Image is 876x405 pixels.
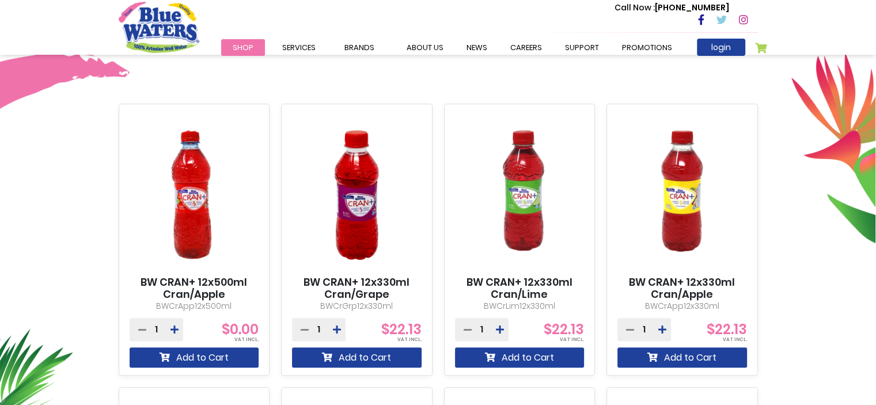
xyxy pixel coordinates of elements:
[282,42,316,53] span: Services
[455,300,585,312] p: BWCrLim12x330ml
[381,320,422,339] span: $22.13
[455,39,499,56] a: News
[615,2,655,13] span: Call Now :
[617,347,747,368] button: Add to Cart
[615,2,729,14] p: [PHONE_NUMBER]
[119,2,199,52] a: store logo
[130,114,259,276] img: BW CRAN+ 12x500ml Cran/Apple
[292,300,422,312] p: BWCrGrp12x330ml
[130,347,259,368] button: Add to Cart
[130,300,259,312] p: BWCrApp12x500ml
[544,320,584,339] span: $22.13
[617,300,747,312] p: BWCrApp12x330ml
[610,39,684,56] a: Promotions
[455,114,585,276] img: BW CRAN+ 12x330ml Cran/Lime
[292,276,422,301] a: BW CRAN+ 12x330ml Cran/Grape
[222,320,259,339] span: $0.00
[455,276,585,301] a: BW CRAN+ 12x330ml Cran/Lime
[707,320,747,339] span: $22.13
[553,39,610,56] a: support
[344,42,374,53] span: Brands
[617,276,747,301] a: BW CRAN+ 12x330ml Cran/Apple
[130,276,259,301] a: BW CRAN+ 12x500ml Cran/Apple
[292,347,422,368] button: Add to Cart
[617,114,747,276] img: BW CRAN+ 12x330ml Cran/Apple
[697,39,745,56] a: login
[233,42,253,53] span: Shop
[395,39,455,56] a: about us
[292,114,422,276] img: BW CRAN+ 12x330ml Cran/Grape
[455,347,585,368] button: Add to Cart
[499,39,553,56] a: careers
